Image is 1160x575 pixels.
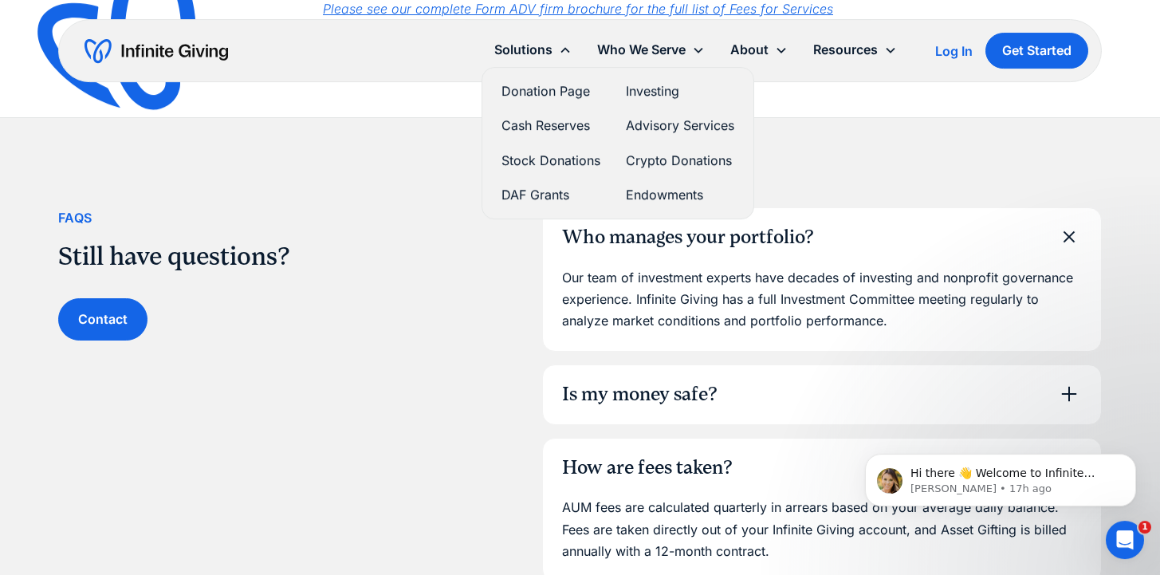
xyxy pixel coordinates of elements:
[1106,521,1144,559] iframe: Intercom live chat
[597,39,686,61] div: Who We Serve
[562,455,733,482] div: How are fees taken?
[935,41,973,61] a: Log In
[935,45,973,57] div: Log In
[501,81,600,102] a: Donation Page
[562,497,1083,562] p: AUM fees are calculated quarterly in arrears based on your average daily balance. Fees are taken ...
[626,115,734,136] a: Advisory Services
[501,115,600,136] a: Cash Reserves
[501,184,600,206] a: DAF Grants
[323,1,833,17] a: Please see our complete Form ADV firm brochure for the full list of Fees for Services
[501,150,600,171] a: Stock Donations
[58,242,478,272] h2: Still have questions?
[562,381,718,408] div: Is my money safe?
[813,39,878,61] div: Resources
[58,298,147,341] a: Contact
[494,39,552,61] div: Solutions
[562,267,1083,333] p: Our team of investment experts have decades of investing and nonprofit governance experience. Inf...
[626,184,734,206] a: Endowments
[584,33,718,67] div: Who We Serve
[718,33,800,67] div: About
[841,420,1160,532] iframe: Intercom notifications message
[482,33,584,67] div: Solutions
[985,33,1088,69] a: Get Started
[730,39,769,61] div: About
[482,67,754,219] nav: Solutions
[562,224,814,251] div: Who manages your portfolio?
[58,207,92,229] div: FAqs
[1138,521,1151,534] span: 1
[85,38,228,64] a: home
[800,33,910,67] div: Resources
[626,150,734,171] a: Crypto Donations
[626,81,734,102] a: Investing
